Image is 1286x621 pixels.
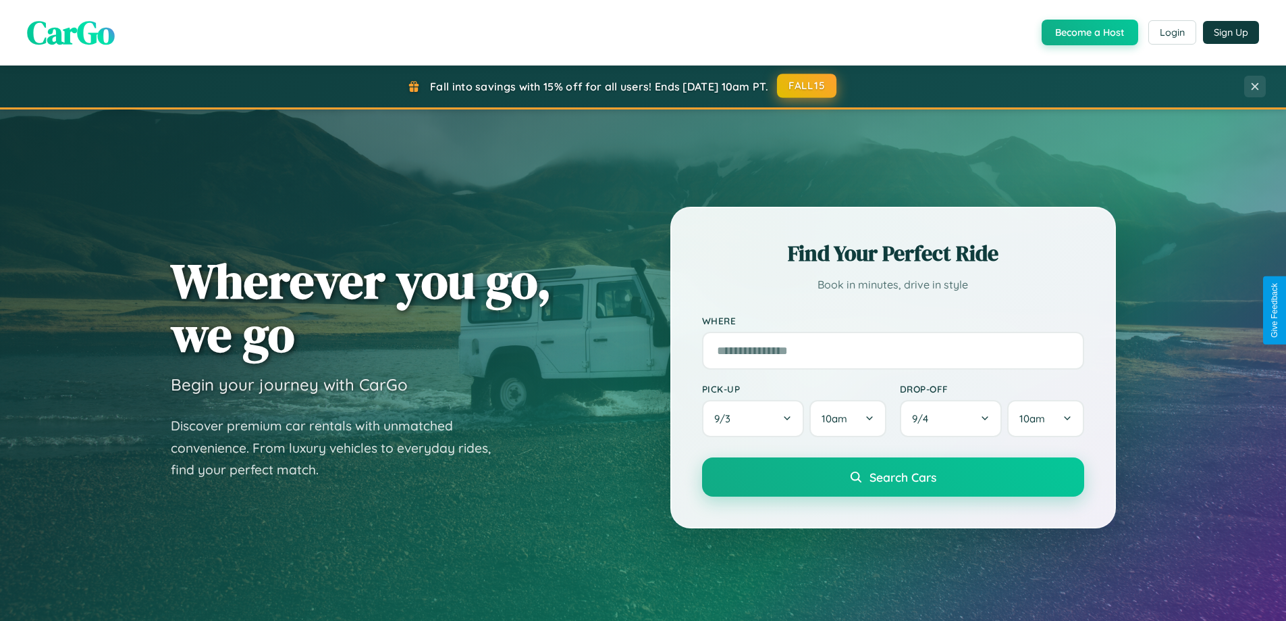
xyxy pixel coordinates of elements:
[171,374,408,395] h3: Begin your journey with CarGo
[702,239,1084,268] h2: Find Your Perfect Ride
[900,400,1002,437] button: 9/4
[702,383,886,395] label: Pick-up
[171,415,508,481] p: Discover premium car rentals with unmatched convenience. From luxury vehicles to everyday rides, ...
[1042,20,1138,45] button: Become a Host
[714,412,737,425] span: 9 / 3
[702,457,1084,497] button: Search Cars
[912,412,935,425] span: 9 / 4
[702,275,1084,295] p: Book in minutes, drive in style
[430,80,768,93] span: Fall into savings with 15% off for all users! Ends [DATE] 10am PT.
[171,254,552,361] h1: Wherever you go, we go
[27,10,115,55] span: CarGo
[809,400,886,437] button: 10am
[1007,400,1083,437] button: 10am
[702,315,1084,326] label: Where
[869,470,936,485] span: Search Cars
[1270,283,1279,338] div: Give Feedback
[777,74,836,98] button: FALL15
[1019,412,1045,425] span: 10am
[1148,20,1196,45] button: Login
[822,412,847,425] span: 10am
[900,383,1084,395] label: Drop-off
[1203,21,1259,44] button: Sign Up
[702,400,805,437] button: 9/3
